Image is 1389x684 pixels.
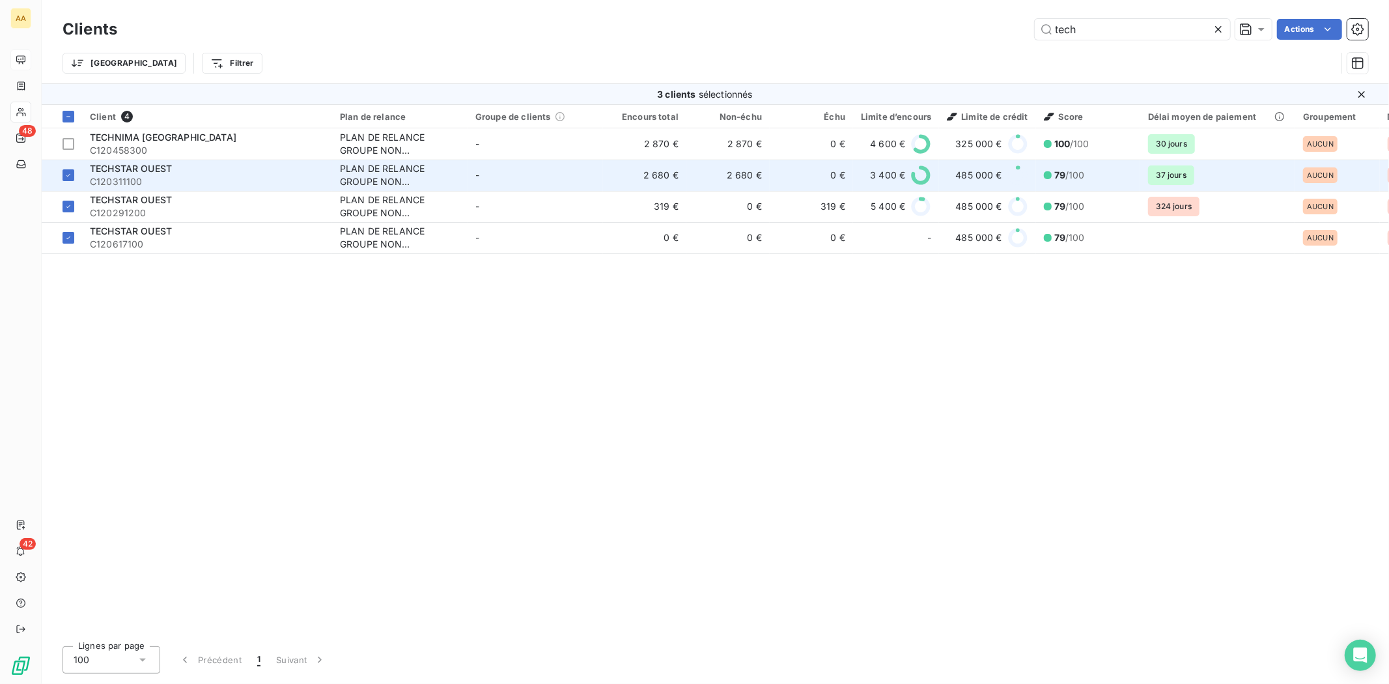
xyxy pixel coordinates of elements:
[475,201,479,212] span: -
[1307,140,1334,148] span: AUCUN
[603,191,686,222] td: 319 €
[90,163,172,174] span: TECHSTAR OUEST
[770,222,853,253] td: 0 €
[257,653,260,666] span: 1
[1054,231,1085,244] span: /100
[90,238,324,251] span: C120617100
[1307,203,1334,210] span: AUCUN
[1044,111,1084,122] span: Score
[871,200,905,213] span: 5 400 €
[340,131,460,157] div: PLAN DE RELANCE GROUPE NON AUTOMATIQUE
[1148,165,1194,185] span: 37 jours
[63,53,186,74] button: [GEOGRAPHIC_DATA]
[686,191,770,222] td: 0 €
[340,193,460,220] div: PLAN DE RELANCE GROUPE NON AUTOMATIQUE
[1054,201,1065,212] span: 79
[870,137,905,150] span: 4 600 €
[249,646,268,674] button: 1
[778,111,845,122] div: Échu
[340,111,460,122] div: Plan de relance
[686,222,770,253] td: 0 €
[870,169,905,182] span: 3 400 €
[603,128,686,160] td: 2 870 €
[955,231,1002,244] span: 485 000 €
[202,53,262,74] button: Filtrer
[770,191,853,222] td: 319 €
[955,169,1002,182] span: 485 000 €
[1148,197,1200,216] span: 324 jours
[171,646,249,674] button: Précédent
[90,194,172,205] span: TECHSTAR OUEST
[1054,169,1085,182] span: /100
[927,231,931,244] span: -
[955,200,1002,213] span: 485 000 €
[686,128,770,160] td: 2 870 €
[1303,111,1372,122] div: Groupement
[63,18,117,41] h3: Clients
[1054,232,1065,243] span: 79
[340,162,460,188] div: PLAN DE RELANCE GROUPE NON AUTOMATIQUE
[90,207,324,220] span: C120291200
[121,111,133,122] span: 4
[770,160,853,191] td: 0 €
[1307,171,1334,179] span: AUCUN
[19,125,36,137] span: 48
[90,175,324,188] span: C120311100
[1148,134,1195,154] span: 30 jours
[603,222,686,253] td: 0 €
[686,160,770,191] td: 2 680 €
[10,655,31,676] img: Logo LeanPay
[1148,111,1287,122] div: Délai moyen de paiement
[1054,137,1089,150] span: /100
[1035,19,1230,40] input: Rechercher
[603,160,686,191] td: 2 680 €
[20,538,36,550] span: 42
[611,111,679,122] div: Encours total
[699,89,753,100] span: sélectionnés
[1054,200,1085,213] span: /100
[475,232,479,243] span: -
[861,111,931,122] div: Limite d’encours
[1054,169,1065,180] span: 79
[657,89,695,100] span: 3 clients
[1277,19,1342,40] button: Actions
[694,111,762,122] div: Non-échu
[1307,234,1334,242] span: AUCUN
[268,646,334,674] button: Suivant
[74,653,89,666] span: 100
[90,144,324,157] span: C120458300
[955,137,1002,150] span: 325 000 €
[947,111,1028,122] span: Limite de crédit
[770,128,853,160] td: 0 €
[90,225,172,236] span: TECHSTAR OUEST
[475,111,551,122] span: Groupe de clients
[1345,640,1376,671] div: Open Intercom Messenger
[1054,138,1070,149] span: 100
[90,132,236,143] span: TECHNIMA [GEOGRAPHIC_DATA]
[90,111,116,122] span: Client
[475,169,479,180] span: -
[475,138,479,149] span: -
[340,225,460,251] div: PLAN DE RELANCE GROUPE NON AUTOMATIQUE
[10,8,31,29] div: AA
